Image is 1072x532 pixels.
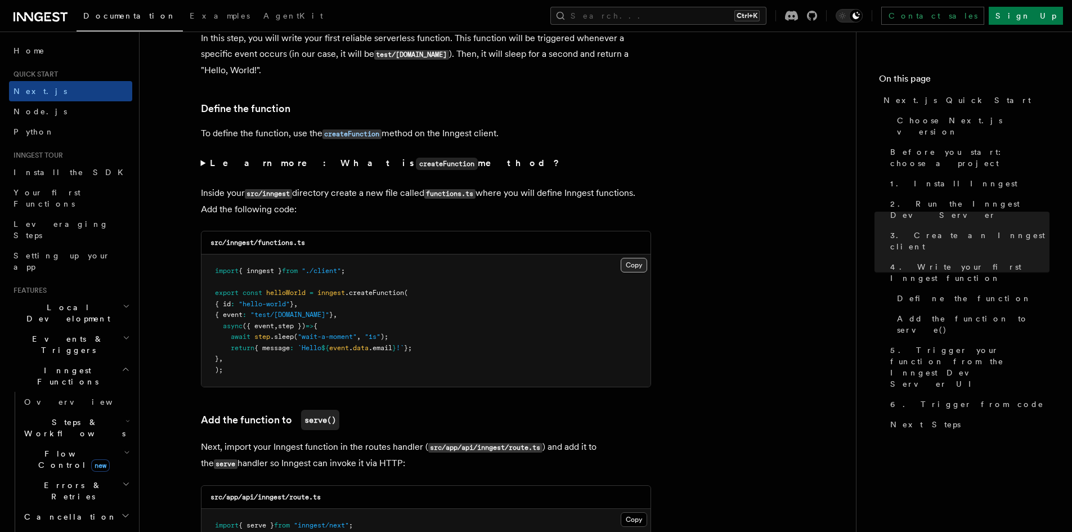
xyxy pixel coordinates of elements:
[278,322,306,330] span: step })
[317,289,345,297] span: inngest
[282,267,298,275] span: from
[890,198,1049,221] span: 2. Run the Inngest Dev Server
[550,7,766,25] button: Search...Ctrl+K
[14,107,67,116] span: Node.js
[91,459,110,472] span: new
[301,410,339,430] code: serve()
[321,344,329,352] span: ${
[201,439,651,472] p: Next, import your Inngest function in the routes handler ( ) and add it to the handler so Inngest...
[322,128,382,138] a: createFunction
[219,355,223,363] span: ,
[365,333,380,341] span: "1s"
[349,344,353,352] span: .
[20,412,132,444] button: Steps & Workflows
[9,122,132,142] a: Python
[294,333,298,341] span: (
[14,45,45,56] span: Home
[20,448,124,471] span: Flow Control
[14,251,110,271] span: Setting up your app
[890,419,961,430] span: Next Steps
[892,288,1049,309] a: Define the function
[266,289,306,297] span: helloWorld
[223,322,243,330] span: async
[14,127,55,136] span: Python
[9,365,122,387] span: Inngest Functions
[404,344,412,352] span: };
[294,300,298,308] span: ,
[890,178,1017,189] span: 1. Install Inngest
[83,11,176,20] span: Documentation
[9,81,132,101] a: Next.js
[734,10,760,21] kbd: Ctrl+K
[897,313,1049,336] span: Add the function to serve()
[14,220,109,240] span: Leveraging Steps
[9,329,132,360] button: Events & Triggers
[190,11,250,20] span: Examples
[239,267,282,275] span: { inngest }
[210,493,321,501] code: src/app/api/inngest/route.ts
[341,267,345,275] span: ;
[897,293,1031,304] span: Define the function
[883,95,1031,106] span: Next.js Quick Start
[201,155,651,172] summary: Learn more: What iscreateFunctionmethod?
[374,50,449,60] code: test/[DOMAIN_NAME]
[210,158,562,168] strong: Learn more: What is method?
[243,322,274,330] span: ({ event
[254,344,290,352] span: { message
[14,188,80,208] span: Your first Functions
[201,185,651,217] p: Inside your directory create a new file called where you will define Inngest functions. Add the f...
[9,245,132,277] a: Setting up your app
[214,459,237,469] code: serve
[881,7,984,25] a: Contact sales
[9,151,63,160] span: Inngest tour
[231,344,254,352] span: return
[329,344,349,352] span: event
[9,297,132,329] button: Local Development
[886,257,1049,288] a: 4. Write your first Inngest function
[20,417,125,439] span: Steps & Workflows
[20,392,132,412] a: Overview
[621,258,647,272] button: Copy
[201,101,290,117] a: Define the function
[380,333,388,341] span: );
[621,512,647,527] button: Copy
[302,267,341,275] span: "./client"
[14,87,67,96] span: Next.js
[404,289,408,297] span: (
[890,399,1044,410] span: 6. Trigger from code
[892,309,1049,340] a: Add the function to serve()
[9,70,58,79] span: Quick start
[215,267,239,275] span: import
[215,300,231,308] span: { id
[201,410,339,430] a: Add the function toserve()
[428,443,542,453] code: src/app/api/inngest/route.ts
[886,394,1049,414] a: 6. Trigger from code
[369,344,392,352] span: .email
[298,344,321,352] span: `Hello
[20,444,132,475] button: Flow Controlnew
[879,72,1049,90] h4: On this page
[290,300,294,308] span: }
[989,7,1063,25] a: Sign Up
[231,333,250,341] span: await
[9,286,47,295] span: Features
[329,311,333,319] span: }
[836,9,863,23] button: Toggle dark mode
[9,182,132,214] a: Your first Functions
[20,475,132,507] button: Errors & Retries
[313,322,317,330] span: {
[322,129,382,139] code: createFunction
[416,158,478,170] code: createFunction
[886,414,1049,435] a: Next Steps
[215,355,219,363] span: }
[886,225,1049,257] a: 3. Create an Inngest client
[201,126,651,142] p: To define the function, use the method on the Inngest client.
[243,289,262,297] span: const
[333,311,337,319] span: ,
[9,101,132,122] a: Node.js
[239,300,290,308] span: "hello-world"
[353,344,369,352] span: data
[886,340,1049,394] a: 5. Trigger your function from the Inngest Dev Server UI
[250,311,329,319] span: "test/[DOMAIN_NAME]"
[215,521,239,529] span: import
